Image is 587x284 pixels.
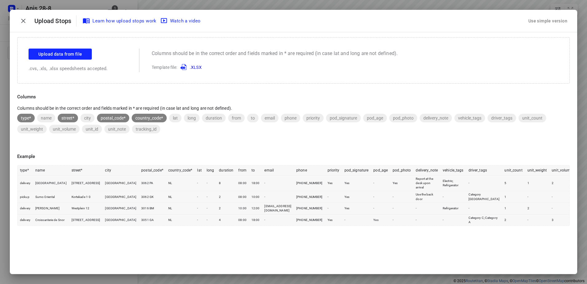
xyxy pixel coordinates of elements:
th: pod_signature [342,165,371,176]
td: 2 [502,214,525,226]
th: duration [216,165,236,176]
td: Yes [325,214,342,226]
td: 10:00 [236,203,249,215]
td: Yes [325,175,342,191]
td: 3062 PA [139,175,166,191]
p: Template file: [152,63,398,71]
td: - [440,191,466,203]
button: Upload data from file [29,49,92,60]
td: Yes [371,214,390,226]
span: country_code* [132,116,167,120]
span: Watch a video [161,17,201,25]
th: city [103,165,139,176]
td: 18:00 [249,214,262,226]
th: from [236,165,249,176]
p: Columns should be in the correct order and fields marked in * are required (in case lat and long ... [17,105,570,111]
span: driver_tags [488,116,516,120]
td: [GEOGRAPHIC_DATA] [103,203,139,215]
span: delivery_note [420,116,452,120]
td: - [262,175,294,191]
td: pickup [17,191,33,203]
td: [GEOGRAPHIC_DATA] [103,175,139,191]
td: Westplein 12 [69,203,103,215]
td: Kortekade 1-3 [69,191,103,203]
td: - [204,191,217,203]
span: from [228,116,245,120]
th: long [204,165,217,176]
span: duration [202,116,226,120]
td: - [371,203,390,215]
td: Report at the desk upon arrival [413,175,440,191]
th: pod_photo [390,165,413,176]
td: 3016 BM [139,203,166,215]
td: Sumo Oriental [33,191,69,203]
td: - [466,175,502,191]
td: - [325,191,342,203]
td: 2 [216,191,236,203]
td: - [204,175,217,191]
th: country_code* [166,165,195,176]
td: - [466,203,502,215]
span: Upload data from file [38,50,82,58]
td: 1 [502,203,525,215]
span: unit_weight [17,127,47,132]
th: name [33,165,69,176]
span: long [184,116,200,120]
td: Category [GEOGRAPHIC_DATA] [466,191,502,203]
td: - [371,175,390,191]
span: pod_signature [326,116,361,120]
th: lat [195,165,204,176]
span: pod_age [363,116,387,120]
td: 5 [502,175,525,191]
td: - [262,214,294,226]
td: NL [166,214,195,226]
td: 10:00 [249,191,262,203]
td: [PHONE_NUMBER] [294,191,325,203]
th: driver_tags [466,165,502,176]
td: - [390,203,413,215]
td: Use the back door [413,191,440,203]
td: delivery [17,175,33,191]
td: - [204,203,217,215]
th: pod_age [371,165,390,176]
div: Use simple version [527,16,569,26]
p: Columns should be in the correct order and fields marked in * are required (in case lat and long ... [152,50,398,57]
td: Croissanterie de Snor [33,214,69,226]
span: vehicle_tags [454,116,485,120]
td: [PERSON_NAME] [33,203,69,215]
button: Watch a video [159,15,203,26]
td: [STREET_ADDRESS] [69,214,103,226]
span: lat [169,116,181,120]
td: - [204,214,217,226]
td: 18:00 [249,175,262,191]
td: 2 [525,203,549,215]
span: unit_id [82,127,102,132]
p: .cvs, .xls, .xlsx speedsheets accepted. [29,65,127,72]
td: - [371,191,390,203]
span: Learn how upload stops work [84,17,157,25]
td: delivery [17,203,33,215]
span: pod_photo [389,116,417,120]
td: 3 [549,214,575,226]
td: [STREET_ADDRESS] [69,175,103,191]
span: type* [17,116,35,120]
th: postal_code* [139,165,166,176]
td: 08:00 [236,191,249,203]
span: name [37,116,55,120]
td: 1 [502,191,525,203]
th: unit_volume [549,165,575,176]
td: - [342,214,371,226]
td: 3051 GA [139,214,166,226]
td: 08:00 [236,175,249,191]
th: priority [325,165,342,176]
span: tracking_id [132,127,160,132]
th: to [249,165,262,176]
td: [PHONE_NUMBER] [294,175,325,191]
td: Category C; Category A [466,214,502,226]
span: unit_count [519,116,546,120]
td: 12:00 [249,203,262,215]
td: Yes [342,203,371,215]
span: city [80,116,95,120]
th: email [262,165,294,176]
td: 4 [216,214,236,226]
